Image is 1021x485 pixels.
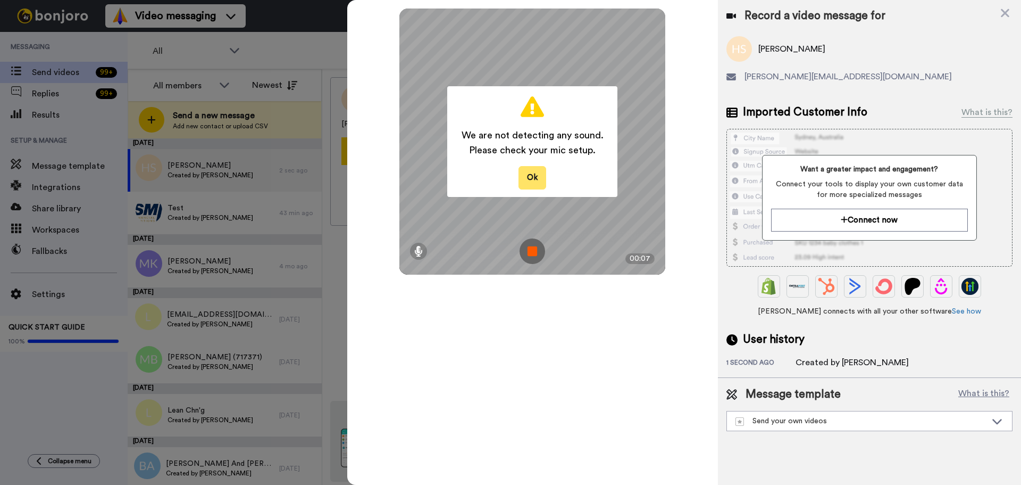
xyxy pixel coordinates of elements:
[952,308,981,315] a: See how
[961,278,978,295] img: GoHighLevel
[875,278,892,295] img: ConvertKit
[796,356,909,369] div: Created by [PERSON_NAME]
[961,106,1012,119] div: What is this?
[462,128,604,143] span: We are not detecting any sound.
[743,332,805,348] span: User history
[744,70,952,83] span: [PERSON_NAME][EMAIL_ADDRESS][DOMAIN_NAME]
[955,387,1012,402] button: What is this?
[933,278,950,295] img: Drip
[760,278,777,295] img: Shopify
[726,358,796,369] div: 1 second ago
[735,416,986,426] div: Send your own videos
[771,179,967,200] span: Connect your tools to display your own customer data for more specialized messages
[735,417,744,426] img: demo-template.svg
[771,164,967,175] span: Want a greater impact and engagement?
[818,278,835,295] img: Hubspot
[462,143,604,158] span: Please check your mic setup.
[743,104,867,120] span: Imported Customer Info
[726,306,1012,317] span: [PERSON_NAME] connects with all your other software
[746,387,841,402] span: Message template
[904,278,921,295] img: Patreon
[847,278,864,295] img: ActiveCampaign
[520,239,545,264] img: ic_record_stop.svg
[518,166,546,189] button: Ok
[771,209,967,232] button: Connect now
[789,278,806,295] img: Ontraport
[625,253,655,264] div: 00:07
